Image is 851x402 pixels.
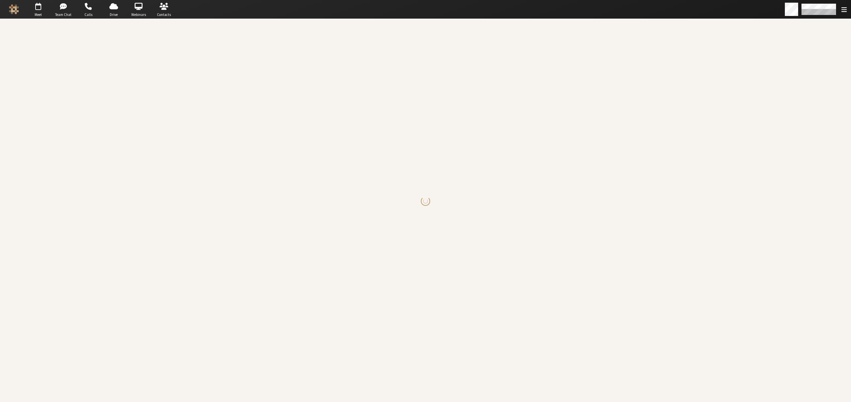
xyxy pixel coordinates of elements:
[9,4,19,14] img: Iotum
[102,12,125,18] span: Drive
[77,12,100,18] span: Calls
[27,12,50,18] span: Meet
[52,12,75,18] span: Team Chat
[152,12,176,18] span: Contacts
[127,12,150,18] span: Webinars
